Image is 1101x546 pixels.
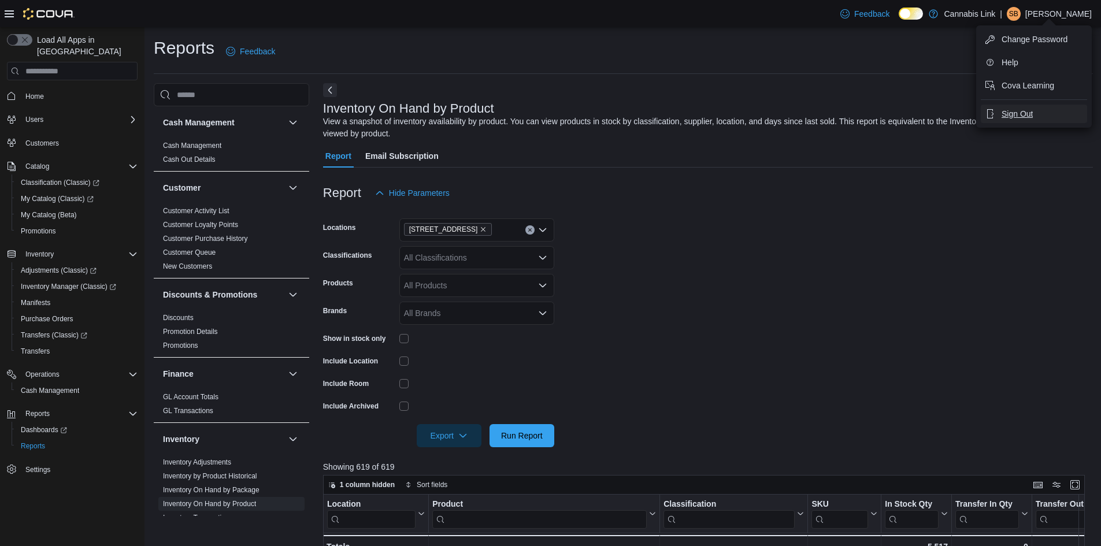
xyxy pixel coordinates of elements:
[163,471,257,481] span: Inventory by Product Historical
[955,499,1019,510] div: Transfer In Qty
[163,248,216,257] a: Customer Queue
[327,499,416,510] div: Location
[1002,108,1033,120] span: Sign Out
[1068,478,1082,492] button: Enter fullscreen
[811,499,868,510] div: SKU
[25,162,49,171] span: Catalog
[899,8,923,20] input: Dark Mode
[370,181,454,205] button: Hide Parameters
[981,76,1087,95] button: Cova Learning
[163,458,231,466] a: Inventory Adjustments
[286,367,300,381] button: Finance
[163,289,284,300] button: Discounts & Promotions
[163,406,213,415] span: GL Transactions
[163,262,212,271] span: New Customers
[417,424,481,447] button: Export
[327,499,425,529] button: Location
[163,313,194,322] span: Discounts
[16,224,61,238] a: Promotions
[981,30,1087,49] button: Change Password
[163,234,248,243] span: Customer Purchase History
[1002,80,1054,91] span: Cova Learning
[2,366,142,382] button: Operations
[1002,57,1018,68] span: Help
[163,407,213,415] a: GL Transactions
[163,472,257,480] a: Inventory by Product Historical
[286,432,300,446] button: Inventory
[12,191,142,207] a: My Catalog (Classic)
[12,278,142,295] a: Inventory Manager (Classic)
[163,182,284,194] button: Customer
[16,384,138,398] span: Cash Management
[16,192,98,206] a: My Catalog (Classic)
[16,439,138,453] span: Reports
[432,499,656,529] button: Product
[12,207,142,223] button: My Catalog (Beta)
[432,499,647,529] div: Product
[154,36,214,60] h1: Reports
[21,330,87,340] span: Transfers (Classic)
[981,105,1087,123] button: Sign Out
[163,433,199,445] h3: Inventory
[663,499,804,529] button: Classification
[16,344,138,358] span: Transfers
[154,390,309,422] div: Finance
[12,223,142,239] button: Promotions
[16,296,138,310] span: Manifests
[2,461,142,478] button: Settings
[21,441,45,451] span: Reports
[16,328,92,342] a: Transfers (Classic)
[854,8,889,20] span: Feedback
[286,288,300,302] button: Discounts & Promotions
[163,262,212,270] a: New Customers
[480,226,487,233] button: Remove 390 Springbank Drive from selection in this group
[21,367,64,381] button: Operations
[811,499,868,529] div: SKU URL
[811,499,877,529] button: SKU
[885,499,939,529] div: In Stock Qty
[981,53,1087,72] button: Help
[240,46,275,57] span: Feedback
[16,176,138,190] span: Classification (Classic)
[885,499,939,510] div: In Stock Qty
[163,500,256,508] a: Inventory On Hand by Product
[221,40,280,63] a: Feedback
[538,281,547,290] button: Open list of options
[323,83,337,97] button: Next
[163,314,194,322] a: Discounts
[401,478,452,492] button: Sort fields
[21,159,138,173] span: Catalog
[163,142,221,150] a: Cash Management
[21,113,48,127] button: Users
[21,298,50,307] span: Manifests
[21,314,73,324] span: Purchase Orders
[16,423,138,437] span: Dashboards
[21,266,97,275] span: Adjustments (Classic)
[323,251,372,260] label: Classifications
[163,220,238,229] span: Customer Loyalty Points
[21,282,116,291] span: Inventory Manager (Classic)
[32,34,138,57] span: Load All Apps in [GEOGRAPHIC_DATA]
[340,480,395,489] span: 1 column hidden
[327,499,416,529] div: Location
[21,367,138,381] span: Operations
[323,116,1087,140] div: View a snapshot of inventory availability by product. You can view products in stock by classific...
[21,407,54,421] button: Reports
[885,499,948,529] button: In Stock Qty
[663,499,795,529] div: Classification
[21,210,77,220] span: My Catalog (Beta)
[25,115,43,124] span: Users
[21,194,94,203] span: My Catalog (Classic)
[1002,34,1067,45] span: Change Password
[21,247,138,261] span: Inventory
[286,116,300,129] button: Cash Management
[324,478,399,492] button: 1 column hidden
[25,250,54,259] span: Inventory
[163,514,233,522] a: Inventory Transactions
[409,224,478,235] span: [STREET_ADDRESS]
[21,386,79,395] span: Cash Management
[25,370,60,379] span: Operations
[16,263,138,277] span: Adjustments (Classic)
[7,83,138,508] nav: Complex example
